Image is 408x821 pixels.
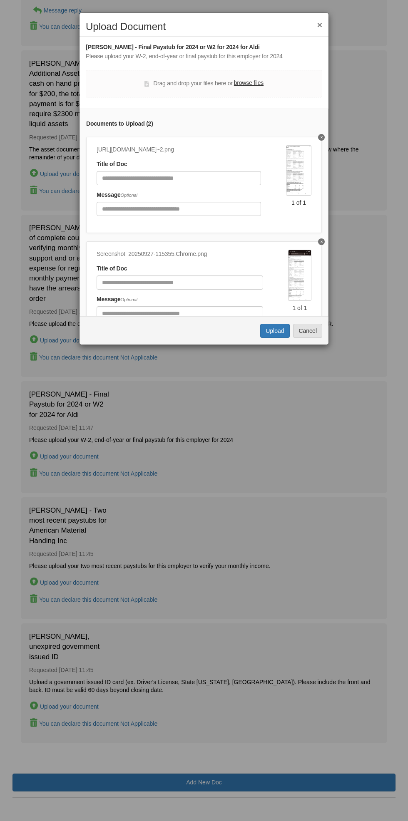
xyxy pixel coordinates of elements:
[97,306,263,320] input: Include any comments on this document
[121,297,137,302] span: Optional
[97,145,261,154] div: [URL][DOMAIN_NAME]~2.png
[288,304,311,312] div: 1 of 1
[86,21,322,32] h2: Upload Document
[97,264,127,273] label: Title of Doc
[121,193,137,198] span: Optional
[286,145,311,196] img: Screenshot_20250926-093903.Chrome~2.png
[97,160,127,169] label: Title of Doc
[144,79,264,89] div: Drag and drop your files here or
[97,171,261,185] input: Document Title
[234,79,264,88] label: browse files
[97,191,137,200] label: Message
[260,324,289,338] button: Upload
[97,250,263,259] div: Screenshot_20250927-115355.Chrome.png
[86,119,322,129] div: Documents to Upload ( 2 )
[318,134,325,141] button: Delete undefined
[97,202,261,216] input: Include any comments on this document
[286,198,311,207] div: 1 of 1
[97,275,263,290] input: Document Title
[318,238,325,245] button: Delete undefined
[86,52,322,61] div: Please upload your W-2, end-of-year or final paystub for this employer for 2024
[293,324,322,338] button: Cancel
[317,20,322,29] button: ×
[97,295,137,304] label: Message
[288,250,311,300] img: Screenshot_20250927-115355.Chrome.png
[86,43,322,52] div: [PERSON_NAME] - Final Paystub for 2024 or W2 for 2024 for Aldi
